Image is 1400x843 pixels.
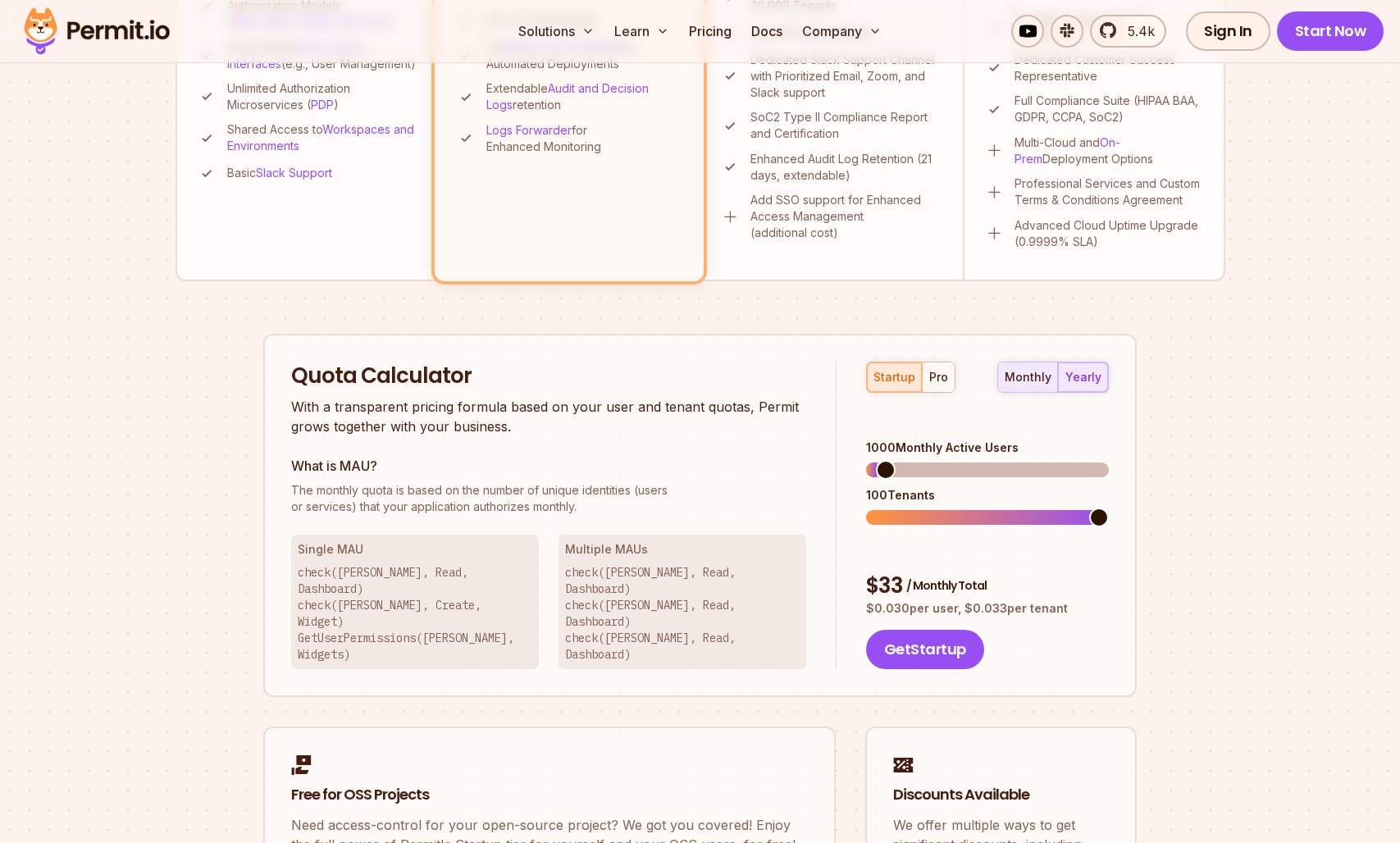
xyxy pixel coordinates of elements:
[906,577,987,594] span: / Monthly Total
[1277,11,1384,51] a: Start Now
[1005,369,1051,385] div: monthly
[512,15,601,48] button: Solutions
[565,564,800,663] p: check([PERSON_NAME], Read, Dashboard) check([PERSON_NAME], Read, Dashboard) check([PERSON_NAME], ...
[486,123,572,137] a: Logs Forwarder
[1186,11,1270,51] a: Sign In
[866,440,1109,456] div: 1000 Monthly Active Users
[486,81,649,112] a: Audit and Decision Logs
[291,482,806,515] p: or services) that your application authorizes monthly.
[291,785,808,805] h2: Free for OSS Projects
[1015,135,1120,166] a: On-Prem
[929,369,948,385] div: pro
[291,397,806,436] p: With a transparent pricing formula based on your user and tenant quotas, Permit grows together wi...
[1118,21,1155,41] span: 5.4k
[227,121,418,154] p: Shared Access to
[745,15,789,48] a: Docs
[291,362,806,391] h2: Quota Calculator
[750,109,943,142] p: SoC2 Type II Compliance Report and Certification
[227,80,418,113] p: Unlimited Authorization Microservices ( )
[227,165,332,181] p: Basic
[227,40,367,71] a: Authorization Interfaces
[1015,93,1204,125] p: Full Compliance Suite (HIPAA BAA, GDPR, CCPA, SoC2)
[866,572,1109,601] div: $ 33
[298,541,532,558] h3: Single MAU
[16,3,177,59] img: Permit logo
[291,456,806,476] h3: What is MAU?
[682,15,738,48] a: Pricing
[298,564,532,663] p: check([PERSON_NAME], Read, Dashboard) check([PERSON_NAME], Create, Widget) GetUserPermissions([PE...
[1090,15,1166,48] a: 5.4k
[750,151,943,184] p: Enhanced Audit Log Retention (21 days, extendable)
[750,52,943,101] p: Dedicated Slack Support Channel with Prioritized Email, Zoom, and Slack support
[1015,52,1204,84] p: Dedicated Customer Success Representative
[311,98,334,112] a: PDP
[486,122,682,155] p: for Enhanced Monitoring
[256,166,332,180] a: Slack Support
[291,482,806,499] span: The monthly quota is based on the number of unique identities (users
[866,487,1109,504] div: 100 Tenants
[866,630,984,669] button: GetStartup
[866,600,1109,617] p: $ 0.030 per user, $ 0.033 per tenant
[486,80,682,113] p: Extendable retention
[1015,175,1204,208] p: Professional Services and Custom Terms & Conditions Agreement
[1015,217,1204,250] p: Advanced Cloud Uptime Upgrade (0.9999% SLA)
[608,15,676,48] button: Learn
[1015,134,1204,167] p: Multi-Cloud and Deployment Options
[565,541,800,558] h3: Multiple MAUs
[750,192,943,241] p: Add SSO support for Enhanced Access Management (additional cost)
[796,15,888,48] button: Company
[893,785,1109,805] h2: Discounts Available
